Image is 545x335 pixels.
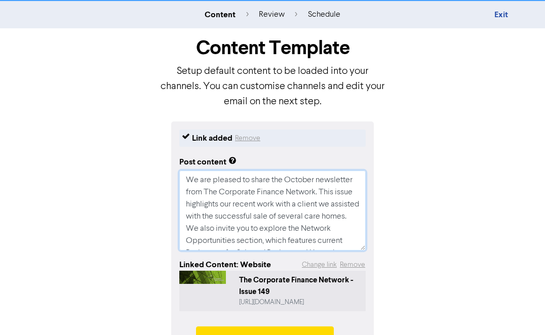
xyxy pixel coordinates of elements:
[239,275,362,298] div: The Corporate Finance Network - Issue 149
[494,10,508,20] a: Exit
[179,171,366,250] textarea: We are pleased to share the October newsletter from The Corporate Finance Network. This issue hig...
[159,64,386,109] p: Setup default content to be loaded into your channels. You can customise channels and edit your e...
[494,286,545,335] iframe: Chat Widget
[205,9,236,21] div: content
[179,271,226,284] img: network-opportunities-header-3.jpg
[159,36,386,60] h1: Content Template
[308,9,340,21] div: schedule
[179,156,237,168] div: Post content
[239,298,362,307] div: https://www.thecfn.org.uk/eshots/eShot_issue149.html
[301,259,337,271] button: Change link
[179,259,271,271] div: Linked Content : Website
[235,132,261,144] button: Remove
[192,132,232,144] div: Link added
[339,259,366,271] button: Remove
[246,9,297,21] div: review
[179,271,366,311] a: The Corporate Finance Network - Issue 149[URL][DOMAIN_NAME]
